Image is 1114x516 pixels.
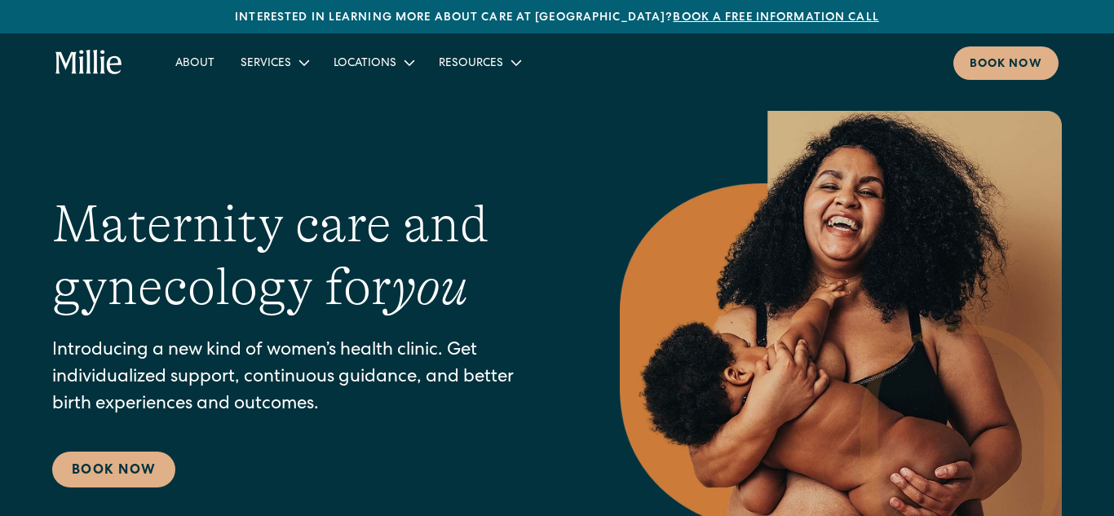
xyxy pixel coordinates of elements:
a: Book a free information call [673,12,878,24]
div: Locations [334,55,396,73]
div: Services [228,49,320,76]
h1: Maternity care and gynecology for [52,193,555,319]
div: Resources [439,55,503,73]
div: Resources [426,49,533,76]
em: you [391,258,468,316]
div: Locations [320,49,426,76]
div: Book now [970,56,1042,73]
a: Book Now [52,452,175,487]
a: Book now [953,46,1059,80]
a: About [162,49,228,76]
p: Introducing a new kind of women’s health clinic. Get individualized support, continuous guidance,... [52,338,555,419]
a: home [55,50,122,76]
div: Services [241,55,291,73]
